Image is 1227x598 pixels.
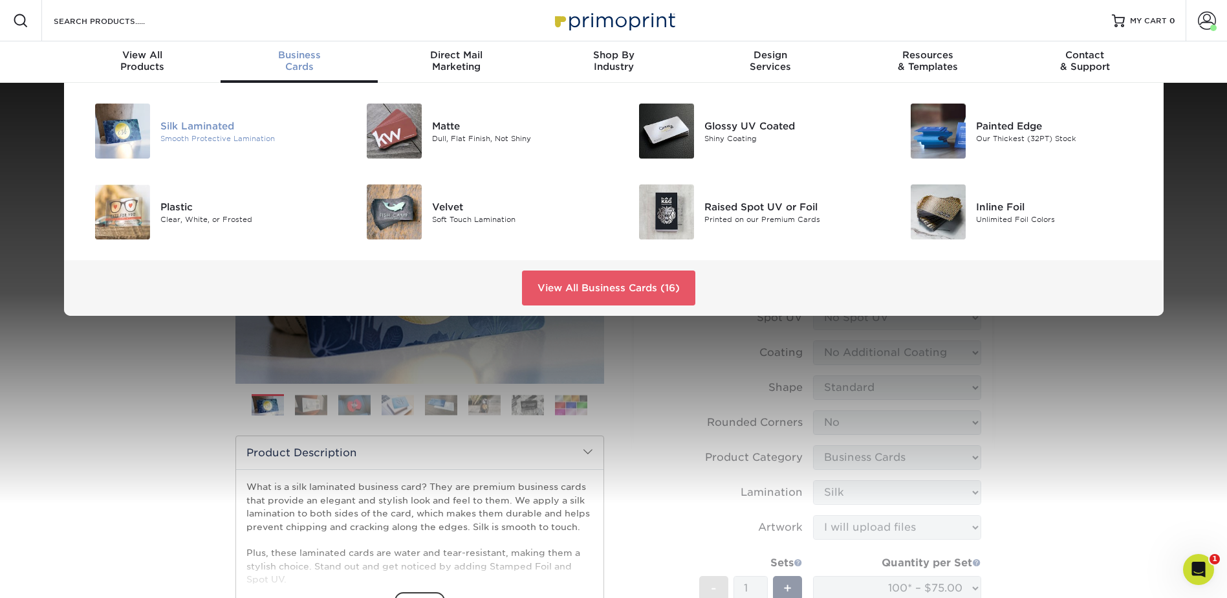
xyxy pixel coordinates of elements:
span: 1 [1210,554,1220,564]
div: Velvet [432,199,603,214]
div: Cards [221,49,378,72]
a: Painted Edge Business Cards Painted Edge Our Thickest (32PT) Stock [895,98,1148,164]
img: Glossy UV Coated Business Cards [639,104,694,159]
a: Glossy UV Coated Business Cards Glossy UV Coated Shiny Coating [624,98,876,164]
span: Contact [1006,49,1164,61]
div: Soft Touch Lamination [432,214,603,225]
div: Matte [432,118,603,133]
div: Dull, Flat Finish, Not Shiny [432,133,603,144]
a: BusinessCards [221,41,378,83]
a: Contact& Support [1006,41,1164,83]
a: Silk Laminated Business Cards Silk Laminated Smooth Protective Lamination [80,98,332,164]
img: Inline Foil Business Cards [911,184,966,239]
a: Resources& Templates [849,41,1006,83]
div: Unlimited Foil Colors [976,214,1147,225]
div: Marketing [378,49,535,72]
iframe: Intercom live chat [1183,554,1214,585]
div: Our Thickest (32PT) Stock [976,133,1147,144]
div: Services [692,49,849,72]
img: Matte Business Cards [367,104,422,159]
span: Business [221,49,378,61]
input: SEARCH PRODUCTS..... [52,13,179,28]
img: Silk Laminated Business Cards [95,104,150,159]
div: Products [64,49,221,72]
span: Direct Mail [378,49,535,61]
a: Shop ByIndustry [535,41,692,83]
span: View All [64,49,221,61]
span: MY CART [1130,16,1167,27]
div: Glossy UV Coated [704,118,876,133]
a: Direct MailMarketing [378,41,535,83]
a: Velvet Business Cards Velvet Soft Touch Lamination [351,179,604,245]
a: View AllProducts [64,41,221,83]
span: Design [692,49,849,61]
img: Raised Spot UV or Foil Business Cards [639,184,694,239]
div: Shiny Coating [704,133,876,144]
div: Clear, White, or Frosted [160,214,332,225]
a: Matte Business Cards Matte Dull, Flat Finish, Not Shiny [351,98,604,164]
a: Plastic Business Cards Plastic Clear, White, or Frosted [80,179,332,245]
a: DesignServices [692,41,849,83]
a: Inline Foil Business Cards Inline Foil Unlimited Foil Colors [895,179,1148,245]
a: View All Business Cards (16) [522,271,695,305]
div: & Templates [849,49,1006,72]
span: Shop By [535,49,692,61]
div: Plastic [160,199,332,214]
a: Raised Spot UV or Foil Business Cards Raised Spot UV or Foil Printed on our Premium Cards [624,179,876,245]
div: Silk Laminated [160,118,332,133]
img: Velvet Business Cards [367,184,422,239]
span: Resources [849,49,1006,61]
div: Smooth Protective Lamination [160,133,332,144]
span: 0 [1169,16,1175,25]
div: Painted Edge [976,118,1147,133]
div: Inline Foil [976,199,1147,214]
img: Plastic Business Cards [95,184,150,239]
img: Primoprint [549,6,679,34]
div: Printed on our Premium Cards [704,214,876,225]
div: Industry [535,49,692,72]
img: Painted Edge Business Cards [911,104,966,159]
div: & Support [1006,49,1164,72]
div: Raised Spot UV or Foil [704,199,876,214]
